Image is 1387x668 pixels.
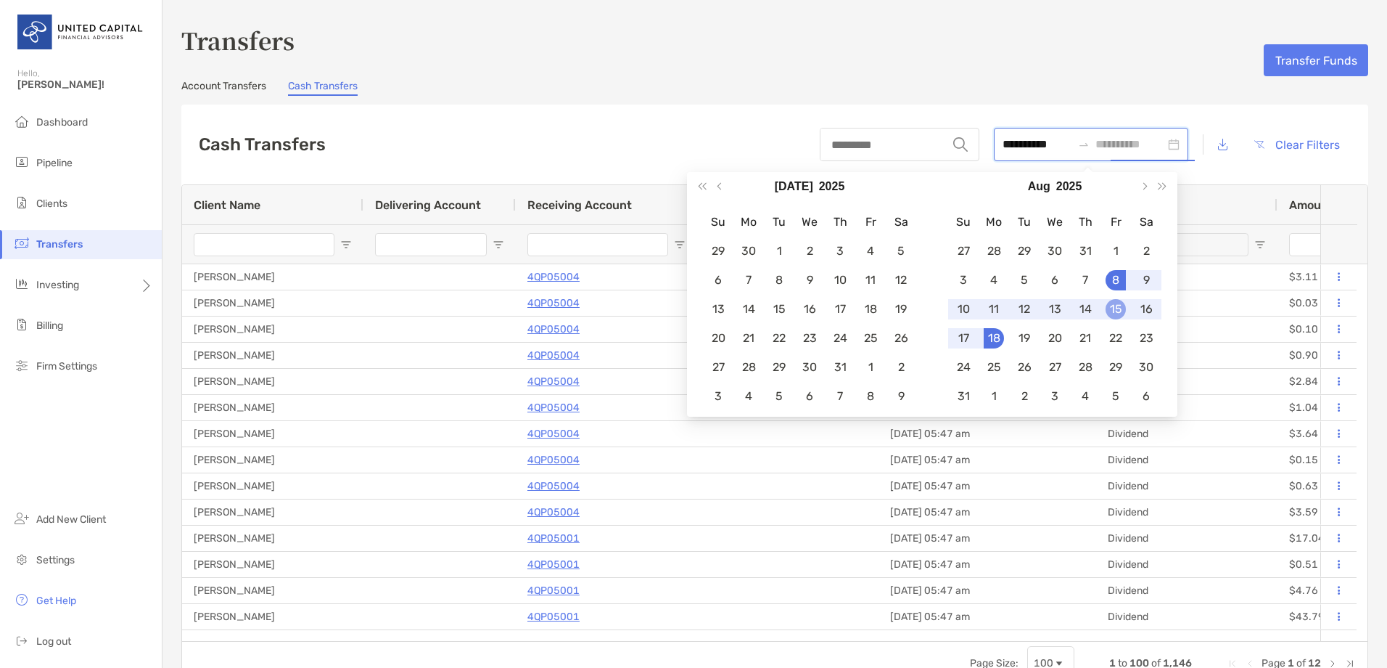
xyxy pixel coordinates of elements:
td: 2025-08-16 [1131,295,1161,324]
a: 4QP05004 [527,503,580,521]
td: 2025-07-29 [1009,237,1040,266]
th: Tu [1009,208,1040,237]
td: 2025-07-27 [948,237,979,266]
img: firm-settings icon [13,357,30,374]
img: get-help icon [13,591,30,608]
div: [PERSON_NAME] [182,500,363,525]
div: Dividend [1096,500,1277,525]
td: 2025-08-14 [1070,295,1100,324]
h3: Transfers [181,23,1368,57]
div: 1 [860,357,881,378]
p: 4QP05004 [527,451,580,469]
img: pipeline icon [13,153,30,171]
div: 27 [708,357,728,378]
button: Open Filter Menu [493,239,504,250]
div: Dividend [1096,473,1277,499]
span: Pipeline [36,157,73,169]
td: 2025-08-06 [794,382,825,411]
div: 7 [738,270,759,290]
div: 12 [1014,299,1034,319]
div: Dividend [1096,369,1277,394]
th: Th [1070,208,1100,237]
td: 2025-07-06 [703,266,733,295]
div: 25 [860,328,881,349]
td: 2025-07-21 [733,324,764,353]
div: 30 [799,357,820,378]
div: 5 [891,241,911,261]
td: 2025-08-07 [1070,266,1100,295]
div: [PERSON_NAME] [182,290,363,316]
div: 29 [1014,241,1034,261]
a: 4QP05004 [527,294,580,312]
div: 13 [1045,299,1065,319]
td: 2025-07-02 [794,237,825,266]
td: 2025-08-05 [764,382,794,411]
h2: Cash Transfers [199,134,326,155]
td: 2025-07-26 [886,324,916,353]
div: 30 [1045,241,1065,261]
td: 2025-08-17 [948,324,979,353]
td: 2025-07-20 [703,324,733,353]
p: 4QP05001 [527,582,580,600]
img: dashboard icon [13,113,30,130]
td: 2025-07-28 [979,237,1009,266]
div: 26 [891,328,911,349]
td: 2025-07-14 [733,295,764,324]
td: 2025-08-25 [979,353,1009,382]
td: 2025-07-12 [886,266,916,295]
img: United Capital Logo [17,6,144,58]
div: Dividend [1096,317,1277,342]
td: 2025-08-05 [1009,266,1040,295]
input: Receiving Account Filter Input [527,233,668,256]
td: 2025-07-11 [855,266,886,295]
div: 2 [1136,241,1156,261]
div: [DATE] 05:47 am [878,526,1096,551]
div: 14 [738,299,759,319]
div: 2 [891,357,911,378]
button: Open Filter Menu [340,239,352,250]
div: [PERSON_NAME] [182,343,363,368]
td: 2025-08-08 [1100,266,1131,295]
td: 2025-07-24 [825,324,855,353]
div: 26 [1014,357,1034,378]
div: 15 [769,299,789,319]
div: [DATE] 05:47 am [878,473,1096,499]
td: 2025-07-31 [1070,237,1100,266]
div: [DATE] 05:47 am [878,500,1096,525]
td: 2025-08-28 [1070,353,1100,382]
a: 4QP05004 [527,477,580,495]
img: billing icon [13,316,30,333]
td: 2025-07-04 [855,237,886,266]
div: 24 [953,357,974,378]
span: Log out [36,635,71,648]
div: 3 [830,241,850,261]
td: 2025-08-26 [1009,353,1040,382]
td: 2025-07-22 [764,324,794,353]
td: 2025-08-15 [1100,295,1131,324]
div: 21 [738,328,759,349]
div: 6 [1045,270,1065,290]
button: Choose a year [819,172,845,201]
td: 2025-07-31 [825,353,855,382]
a: Cash Transfers [288,80,358,96]
div: 19 [1014,328,1034,349]
button: Next month (PageDown) [1135,172,1153,201]
img: input icon [953,137,968,152]
th: Tu [764,208,794,237]
span: Dashboard [36,116,88,129]
td: 2025-07-30 [1040,237,1070,266]
div: 11 [984,299,1004,319]
a: 4QP05004 [527,425,580,443]
div: [PERSON_NAME] [182,473,363,499]
th: Su [703,208,733,237]
span: Amount [1289,198,1333,212]
div: Dividend [1096,526,1277,551]
span: swap-right [1078,139,1090,150]
div: 29 [708,241,728,261]
button: Transfer Funds [1264,44,1368,76]
td: 2025-07-01 [764,237,794,266]
td: 2025-07-17 [825,295,855,324]
div: [PERSON_NAME] [182,395,363,420]
button: Last year (Control + left) [693,172,712,201]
